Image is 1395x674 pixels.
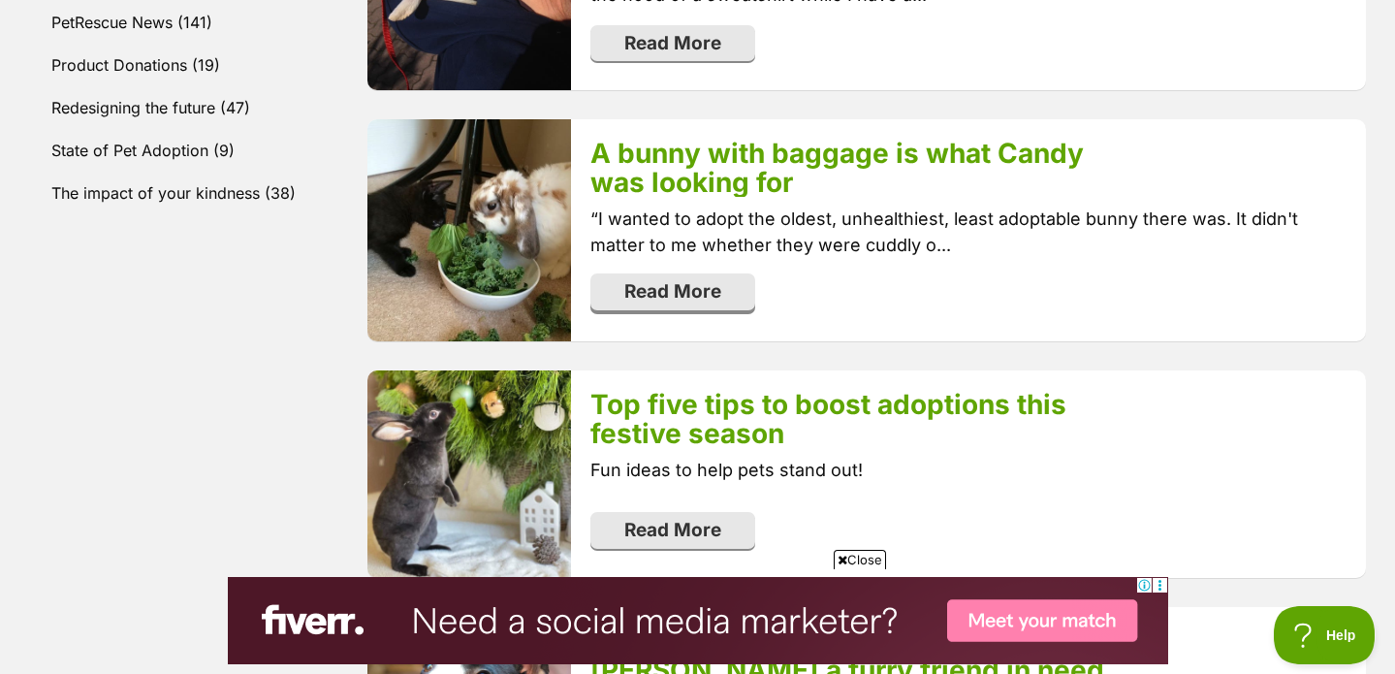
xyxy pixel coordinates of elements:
a: The impact of your kindness (38) [29,173,348,213]
a: Read More [590,273,755,310]
a: A bunny with baggage is what Candy was looking for [590,137,1084,199]
a: Product Donations (19) [29,45,348,85]
a: Read More [590,25,755,62]
span: Close [834,550,886,569]
a: Redesigning the future (47) [29,87,348,128]
img: edywodvdposkkbdewcfl.jpg [367,119,571,341]
iframe: Help Scout Beacon - Open [1274,606,1376,664]
p: Fun ideas to help pets stand out! [590,457,1347,483]
a: Top five tips to boost adoptions this festive season [590,388,1066,450]
a: State of Pet Adoption (9) [29,130,348,171]
a: PetRescue News (141) [29,2,348,43]
a: Read More [590,512,755,549]
p: “I wanted to adopt the oldest, unhealthiest, least adoptable bunny there was. It didn't matter to... [590,206,1347,258]
img: i8ppio1cnuhjmwtbwjw7.jpg [367,370,571,577]
iframe: Advertisement [228,577,1168,664]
